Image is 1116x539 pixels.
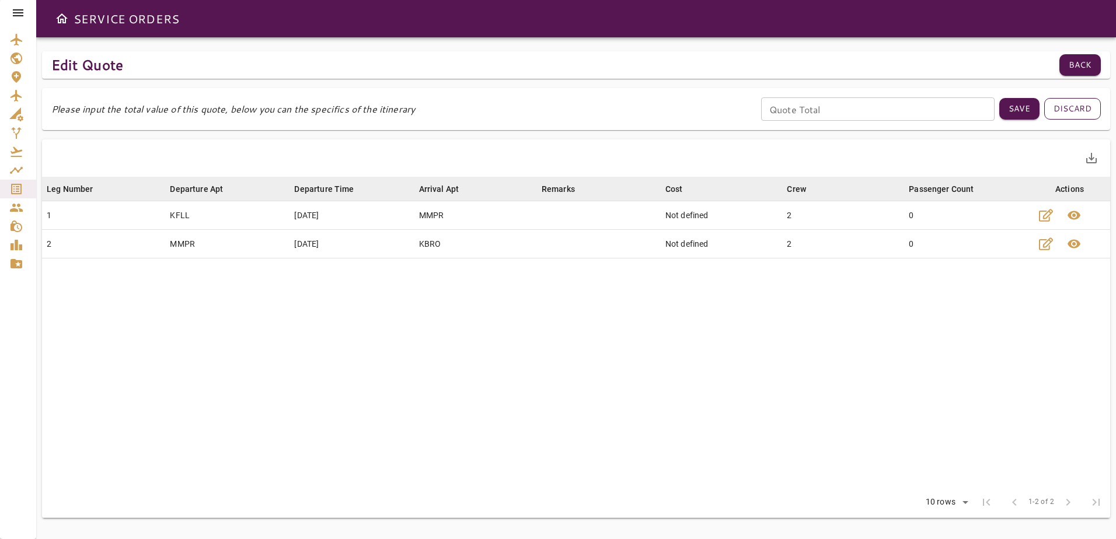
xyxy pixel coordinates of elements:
button: Save [999,98,1040,120]
div: 10 rows [923,497,958,507]
td: 2 [782,229,904,258]
h6: SERVICE ORDERS [74,9,179,28]
span: Next Page [1054,488,1082,516]
span: Crew [787,182,821,196]
td: MMPR [165,229,290,258]
div: Cost [665,182,683,196]
span: First Page [972,488,1000,516]
td: 0 [904,201,1029,229]
p: Please input the total value of this quote, below you can the specifics of the itinerary [51,102,415,116]
span: Arrival Apt [419,182,475,196]
div: Arrival Apt [419,182,459,196]
div: Crew [787,182,806,196]
button: Back [1059,54,1101,76]
td: 1 [42,201,165,229]
div: Departure Time [294,182,354,196]
td: Not defined [661,201,783,229]
span: Last Page [1082,488,1110,516]
button: Export [1077,144,1105,172]
span: visibility [1067,208,1081,222]
td: [DATE] [290,229,414,258]
td: Not defined [661,229,783,258]
div: 10 rows [918,494,972,511]
div: Passenger Count [909,182,974,196]
td: 2 [782,201,904,229]
span: save_alt [1084,151,1098,165]
span: Previous Page [1000,488,1028,516]
span: Cost [665,182,698,196]
td: [DATE] [290,201,414,229]
span: Departure Time [294,182,369,196]
td: 2 [42,229,165,258]
td: KFLL [165,201,290,229]
button: Leg Details [1060,230,1088,258]
span: Passenger Count [909,182,989,196]
span: Remarks [542,182,590,196]
td: 0 [904,229,1029,258]
button: Open drawer [50,7,74,30]
span: Leg Number [47,182,109,196]
span: visibility [1067,237,1081,251]
button: Edit Leg [1032,230,1060,258]
span: 1-2 of 2 [1028,496,1054,508]
button: Discard [1044,98,1101,120]
span: Departure Apt [170,182,238,196]
div: Departure Apt [170,182,223,196]
p: Edit Quote [51,54,123,75]
button: Edit Leg [1032,201,1060,229]
div: Leg Number [47,182,93,196]
td: MMPR [414,201,537,229]
td: KBRO [414,229,537,258]
div: Remarks [542,182,575,196]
